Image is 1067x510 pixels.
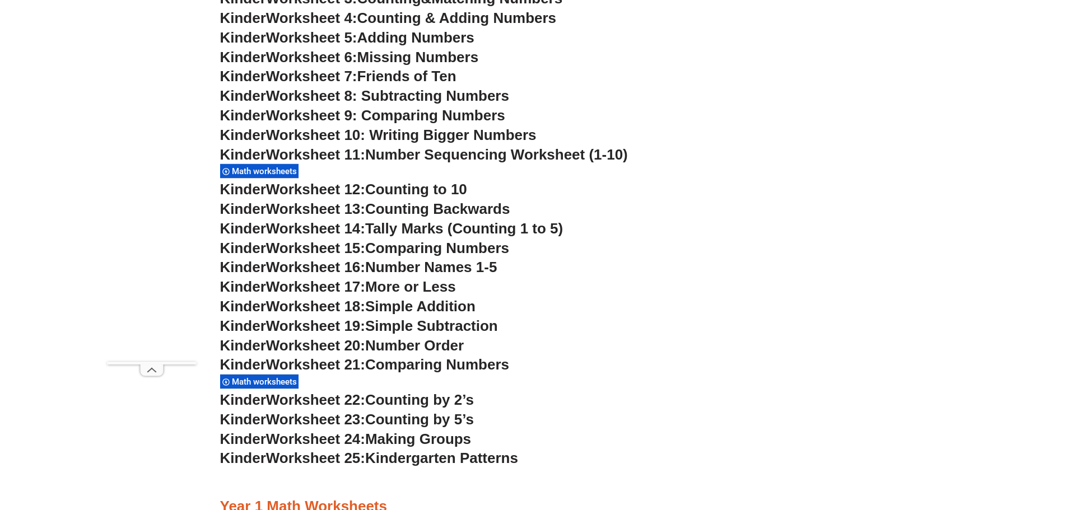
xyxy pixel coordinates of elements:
span: Kinder [220,10,266,26]
a: KinderWorksheet 9: Comparing Numbers [220,107,505,124]
span: Worksheet 5: [266,29,357,46]
span: Kinder [220,337,266,354]
span: Worksheet 19: [266,317,365,334]
span: More or Less [365,278,456,295]
span: Kinder [220,29,266,46]
span: Worksheet 21: [266,356,365,373]
span: Friends of Ten [357,68,456,85]
span: Kinder [220,200,266,217]
span: Worksheet 12: [266,181,365,198]
span: Kinder [220,181,266,198]
span: Worksheet 24: [266,431,365,447]
span: Simple Subtraction [365,317,498,334]
span: Making Groups [365,431,471,447]
span: Kinder [220,391,266,408]
span: Worksheet 8: Subtracting Numbers [266,87,509,104]
div: Math worksheets [220,163,299,179]
span: Number Names 1-5 [365,259,497,275]
span: Worksheet 7: [266,68,357,85]
span: Worksheet 11: [266,146,365,163]
span: Counting by 2’s [365,391,474,408]
span: Missing Numbers [357,49,479,65]
div: Math worksheets [220,374,299,389]
a: KinderWorksheet 10: Writing Bigger Numbers [220,127,537,143]
span: Kindergarten Patterns [365,450,518,466]
a: KinderWorksheet 5:Adding Numbers [220,29,474,46]
span: Worksheet 4: [266,10,357,26]
a: KinderWorksheet 8: Subtracting Numbers [220,87,509,104]
span: Tally Marks (Counting 1 to 5) [365,220,563,237]
span: Kinder [220,220,266,237]
span: Math worksheets [232,166,300,176]
span: Kinder [220,317,266,334]
span: Worksheet 22: [266,391,365,408]
span: Worksheet 13: [266,200,365,217]
span: Kinder [220,298,266,315]
span: Worksheet 9: Comparing Numbers [266,107,505,124]
span: Worksheet 25: [266,450,365,466]
span: Number Sequencing Worksheet (1-10) [365,146,628,163]
span: Counting to 10 [365,181,467,198]
a: KinderWorksheet 7:Friends of Ten [220,68,456,85]
span: Comparing Numbers [365,356,509,373]
span: Kinder [220,87,266,104]
span: Worksheet 23: [266,411,365,428]
span: Worksheet 10: Writing Bigger Numbers [266,127,537,143]
span: Comparing Numbers [365,240,509,256]
span: Simple Addition [365,298,476,315]
span: Kinder [220,68,266,85]
span: Kinder [220,431,266,447]
span: Counting & Adding Numbers [357,10,557,26]
span: Kinder [220,240,266,256]
span: Kinder [220,411,266,428]
span: Kinder [220,450,266,466]
span: Worksheet 17: [266,278,365,295]
span: Adding Numbers [357,29,474,46]
iframe: Advertisement [107,26,197,362]
span: Worksheet 20: [266,337,365,354]
span: Kinder [220,107,266,124]
a: KinderWorksheet 6:Missing Numbers [220,49,479,65]
span: Math worksheets [232,377,300,387]
iframe: Chat Widget [879,382,1067,510]
span: Kinder [220,127,266,143]
span: Worksheet 6: [266,49,357,65]
span: Kinder [220,259,266,275]
span: Kinder [220,146,266,163]
span: Worksheet 14: [266,220,365,237]
a: KinderWorksheet 4:Counting & Adding Numbers [220,10,557,26]
span: Kinder [220,49,266,65]
span: Worksheet 18: [266,298,365,315]
span: Counting Backwards [365,200,510,217]
span: Worksheet 16: [266,259,365,275]
span: Counting by 5’s [365,411,474,428]
span: Number Order [365,337,464,354]
span: Kinder [220,278,266,295]
span: Kinder [220,356,266,373]
span: Worksheet 15: [266,240,365,256]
